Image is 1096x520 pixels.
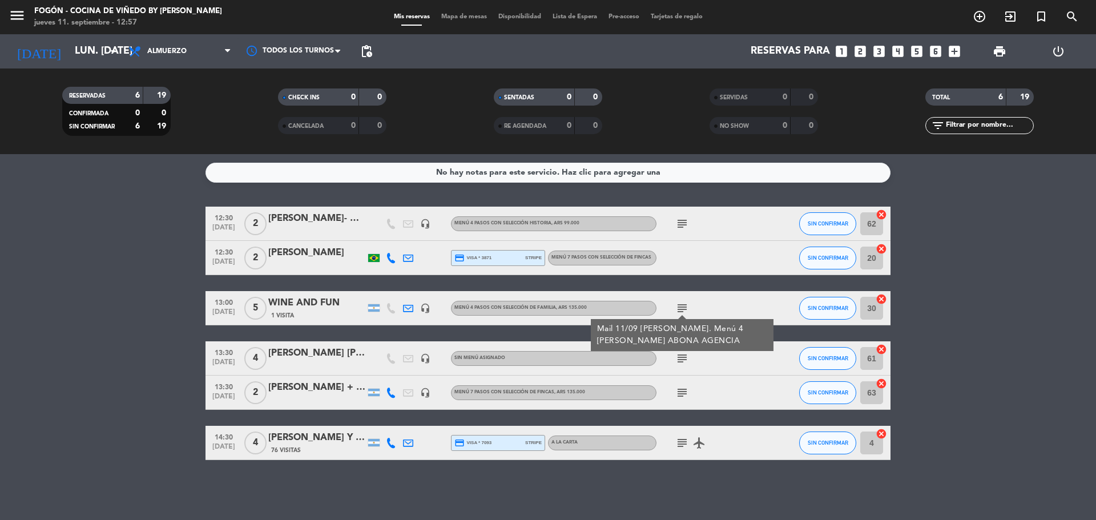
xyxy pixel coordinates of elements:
span: visa * 3871 [454,253,491,263]
span: SIN CONFIRMAR [808,389,848,396]
i: cancel [876,344,887,355]
i: cancel [876,243,887,255]
span: Mis reservas [388,14,436,20]
button: SIN CONFIRMAR [799,347,856,370]
div: [PERSON_NAME] Y [PERSON_NAME] [268,430,365,445]
strong: 0 [783,122,787,130]
div: Fogón - Cocina de viñedo by [PERSON_NAME] [34,6,222,17]
i: headset_mic [420,388,430,398]
button: SIN CONFIRMAR [799,212,856,235]
span: 5 [244,297,267,320]
span: SIN CONFIRMAR [808,440,848,446]
span: [DATE] [209,358,238,372]
div: jueves 11. septiembre - 12:57 [34,17,222,29]
span: 13:30 [209,380,238,393]
span: RESERVADAS [69,93,106,99]
span: Lista de Espera [547,14,603,20]
span: 13:00 [209,295,238,308]
i: turned_in_not [1034,10,1048,23]
strong: 6 [135,91,140,99]
strong: 0 [351,122,356,130]
i: looks_3 [872,44,887,59]
span: CHECK INS [288,95,320,100]
span: 12:30 [209,245,238,258]
span: [DATE] [209,224,238,237]
i: filter_list [931,119,945,132]
strong: 0 [809,122,816,130]
strong: 6 [998,93,1003,101]
i: subject [675,217,689,231]
i: cancel [876,293,887,305]
strong: 0 [783,93,787,101]
span: 12:30 [209,211,238,224]
div: Mail 11/09 [PERSON_NAME]. Menú 4 [PERSON_NAME] ABONA AGENCIA [597,323,768,347]
span: 13:30 [209,345,238,358]
span: RE AGENDADA [504,123,546,129]
span: [DATE] [209,443,238,456]
button: menu [9,7,26,28]
span: 76 Visitas [271,446,301,455]
i: headset_mic [420,219,430,229]
i: headset_mic [420,303,430,313]
i: search [1065,10,1079,23]
i: subject [675,386,689,400]
span: pending_actions [360,45,373,58]
span: 2 [244,212,267,235]
strong: 0 [593,122,600,130]
span: SIN CONFIRMAR [808,255,848,261]
span: print [993,45,1006,58]
span: [DATE] [209,393,238,406]
strong: 19 [157,122,168,130]
span: Almuerzo [147,47,187,55]
strong: 0 [135,109,140,117]
span: 1 Visita [271,311,294,320]
span: [DATE] [209,308,238,321]
span: Tarjetas de regalo [645,14,708,20]
i: arrow_drop_down [106,45,120,58]
strong: 0 [162,109,168,117]
div: [PERSON_NAME]- Wild [PERSON_NAME] [268,211,365,226]
i: credit_card [454,253,465,263]
span: stripe [525,254,542,261]
i: cancel [876,378,887,389]
span: SIN CONFIRMAR [808,220,848,227]
i: looks_5 [909,44,924,59]
span: SIN CONFIRMAR [69,124,115,130]
strong: 19 [157,91,168,99]
span: SENTADAS [504,95,534,100]
strong: 0 [377,122,384,130]
span: [DATE] [209,258,238,271]
button: SIN CONFIRMAR [799,247,856,269]
i: looks_4 [890,44,905,59]
i: credit_card [454,438,465,448]
strong: 0 [377,93,384,101]
span: TOTAL [932,95,950,100]
i: airplanemode_active [692,436,706,450]
div: No hay notas para este servicio. Haz clic para agregar una [436,166,660,179]
span: Pre-acceso [603,14,645,20]
span: 4 [244,432,267,454]
span: SERVIDAS [720,95,748,100]
span: SIN CONFIRMAR [808,305,848,311]
i: power_settings_new [1051,45,1065,58]
span: Sin menú asignado [454,356,505,360]
button: SIN CONFIRMAR [799,432,856,454]
i: looks_6 [928,44,943,59]
i: looks_two [853,44,868,59]
strong: 0 [567,122,571,130]
i: [DATE] [9,39,69,64]
span: Disponibilidad [493,14,547,20]
strong: 0 [593,93,600,101]
span: CANCELADA [288,123,324,129]
i: cancel [876,428,887,440]
strong: 0 [809,93,816,101]
input: Filtrar por nombre... [945,119,1033,132]
span: SIN CONFIRMAR [808,355,848,361]
span: Menú 4 Pasos con selección de familia [454,305,587,310]
div: [PERSON_NAME] [268,245,365,260]
span: stripe [525,439,542,446]
span: , ARS 99.000 [551,221,579,225]
span: NO SHOW [720,123,749,129]
div: WINE AND FUN [268,296,365,311]
i: exit_to_app [1004,10,1017,23]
